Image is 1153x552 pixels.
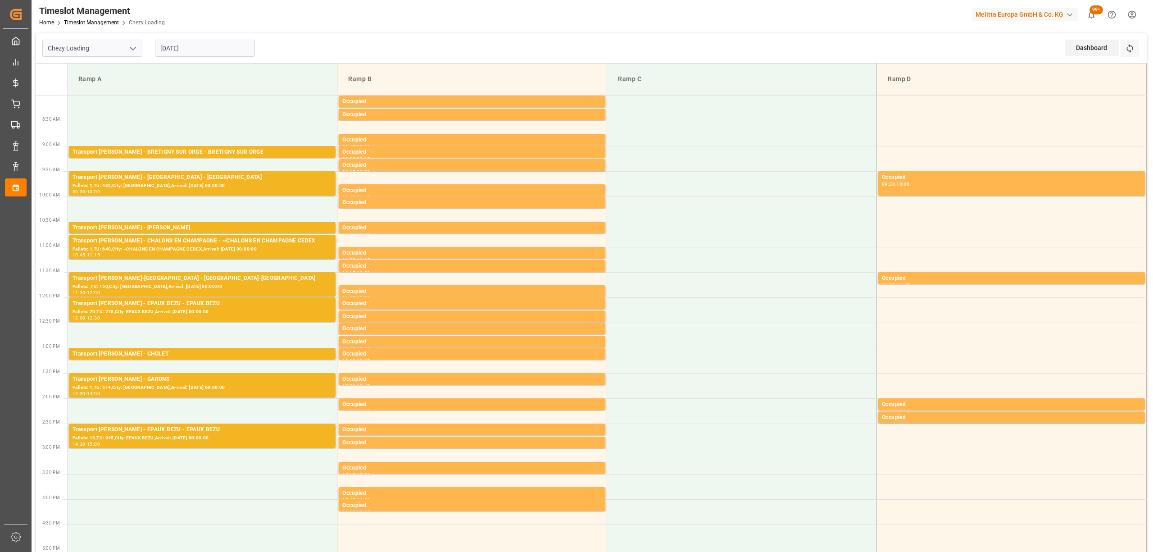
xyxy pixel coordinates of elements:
[39,218,60,223] span: 10:30 AM
[342,207,355,211] div: 10:00
[42,40,142,57] input: Type to search/select
[355,321,357,325] div: -
[342,409,355,413] div: 14:00
[73,434,332,442] div: Pallets: 13,TU: 945,City: EPAUX BEZU,Arrival: [DATE] 00:00:00
[882,400,1141,409] div: Occupied
[357,258,370,262] div: 11:15
[896,182,909,186] div: 10:00
[882,182,895,186] div: 09:30
[1102,5,1122,25] button: Help Center
[342,106,355,110] div: 08:00
[896,283,909,287] div: 11:45
[342,501,602,510] div: Occupied
[882,409,895,413] div: 14:00
[357,384,370,388] div: 13:45
[972,6,1081,23] button: Melitta Europa GmbH & Co. KG
[87,392,100,396] div: 14:00
[342,438,602,447] div: Occupied
[73,375,332,384] div: Transport [PERSON_NAME] - GARONS
[342,375,602,384] div: Occupied
[342,425,602,434] div: Occupied
[342,195,355,199] div: 09:45
[355,308,357,312] div: -
[357,498,370,502] div: 16:00
[342,321,355,325] div: 12:15
[357,473,370,477] div: 15:30
[355,296,357,300] div: -
[357,321,370,325] div: 12:30
[42,394,60,399] span: 2:00 PM
[73,237,332,246] div: Transport [PERSON_NAME] - CHALONS EN CHAMPAGNE - ~CHALONS EN CHAMPAGNE CEDEX
[86,392,87,396] div: -
[342,464,602,473] div: Occupied
[357,233,370,237] div: 10:45
[357,106,370,110] div: 08:15
[357,447,370,452] div: 15:00
[73,308,332,316] div: Pallets: 20,TU: 278,City: EPAUX BEZU,Arrival: [DATE] 00:00:00
[86,190,87,194] div: -
[42,117,60,122] span: 8:30 AM
[342,299,602,308] div: Occupied
[342,262,602,271] div: Occupied
[342,324,602,333] div: Occupied
[342,384,355,388] div: 13:30
[342,161,602,170] div: Occupied
[355,473,357,477] div: -
[342,271,355,275] div: 11:15
[39,268,60,273] span: 11:30 AM
[342,498,355,502] div: 15:45
[39,19,54,26] a: Home
[342,119,355,123] div: 08:15
[355,119,357,123] div: -
[357,271,370,275] div: 11:30
[39,192,60,197] span: 10:00 AM
[1065,40,1119,56] div: Dashboard
[355,157,357,161] div: -
[355,510,357,514] div: -
[39,319,60,324] span: 12:30 PM
[342,473,355,477] div: 15:15
[896,422,909,426] div: 14:30
[1089,5,1103,14] span: 99+
[355,106,357,110] div: -
[42,420,60,424] span: 2:30 PM
[342,157,355,161] div: 09:00
[342,308,355,312] div: 12:00
[73,148,332,157] div: Transport [PERSON_NAME] - BRETIGNY SUR ORGE - BRETIGNY SUR ORGE
[342,249,602,258] div: Occupied
[342,258,355,262] div: 11:00
[64,19,119,26] a: Timeslot Management
[73,182,332,190] div: Pallets: 1,TU: 432,City: [GEOGRAPHIC_DATA],Arrival: [DATE] 00:00:00
[895,422,896,426] div: -
[342,296,355,300] div: 11:45
[73,157,332,164] div: Pallets: ,TU: 48,City: [GEOGRAPHIC_DATA],Arrival: [DATE] 00:00:00
[882,413,1141,422] div: Occupied
[39,293,60,298] span: 12:00 PM
[42,369,60,374] span: 1:30 PM
[342,186,602,195] div: Occupied
[86,442,87,446] div: -
[895,182,896,186] div: -
[86,253,87,257] div: -
[1081,5,1102,25] button: show 100 new notifications
[73,359,332,366] div: Pallets: ,TU: 64,City: [GEOGRAPHIC_DATA],Arrival: [DATE] 00:00:00
[42,495,60,500] span: 4:00 PM
[73,316,86,320] div: 12:00
[355,347,357,351] div: -
[342,338,602,347] div: Occupied
[342,233,355,237] div: 10:30
[342,287,602,296] div: Occupied
[73,291,86,295] div: 11:30
[882,422,895,426] div: 14:15
[357,195,370,199] div: 10:00
[882,173,1141,182] div: Occupied
[355,145,357,149] div: -
[355,258,357,262] div: -
[882,274,1141,283] div: Occupied
[357,333,370,338] div: 12:45
[357,409,370,413] div: 14:15
[73,173,332,182] div: Transport [PERSON_NAME] - [GEOGRAPHIC_DATA] - [GEOGRAPHIC_DATA]
[345,71,599,87] div: Ramp B
[342,148,602,157] div: Occupied
[355,170,357,174] div: -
